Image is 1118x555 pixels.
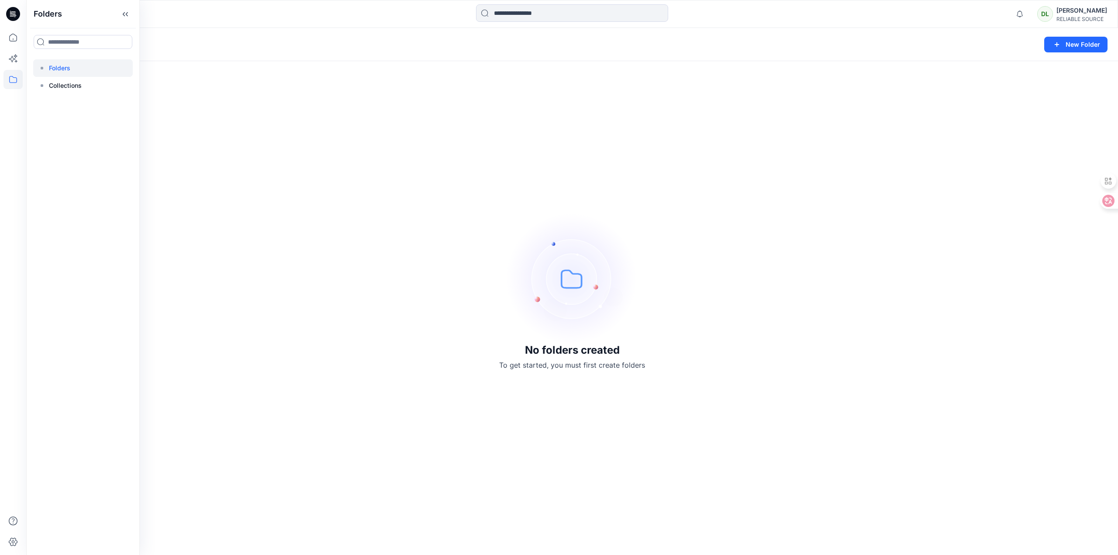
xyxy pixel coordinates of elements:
div: RELIABLE SOURCE [1056,16,1107,22]
p: Collections [49,80,82,91]
h3: No folders created [525,344,620,356]
p: Folders [49,63,70,73]
p: To get started, you must first create folders [499,360,645,370]
div: DL [1037,6,1053,22]
button: New Folder [1044,37,1108,52]
div: [PERSON_NAME] [1056,5,1107,16]
img: empty-folders.svg [507,213,638,344]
